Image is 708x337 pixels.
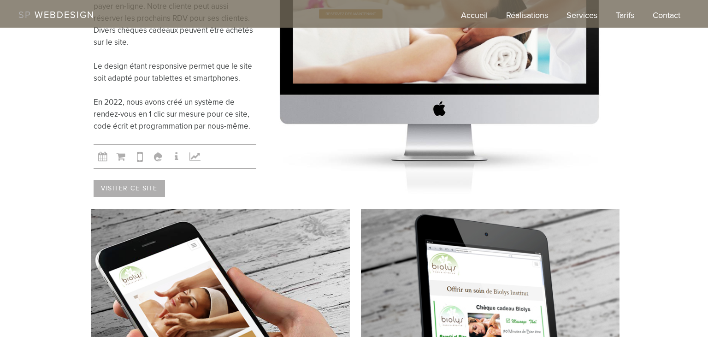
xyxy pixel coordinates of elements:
[94,148,112,166] i: Calendrier de Rendez-vous
[653,9,680,28] a: Contact
[94,180,165,197] a: Visiter ce site
[616,9,634,28] a: Tarifs
[112,148,130,166] i: E-Commerce
[167,148,186,166] i: Infos
[186,148,204,166] i: Référencement (SEO)
[18,10,94,21] a: SP WEBDESIGN
[566,9,597,28] a: Services
[35,10,94,21] span: WEBDESIGN
[506,9,548,28] a: Réalisations
[94,96,256,132] p: En 2022, nous avons créé un système de rendez-vous en 1 clic sur mesure pour ce site, code écrit ...
[130,148,149,166] i: Version Mobile
[149,148,167,166] i: Système Gestion Contenu (CMS) Drupal
[18,10,31,21] span: SP
[94,60,256,84] p: Le design étant responsive permet que le site soit adapté pour tablettes et smartphones.
[461,9,488,28] a: Accueil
